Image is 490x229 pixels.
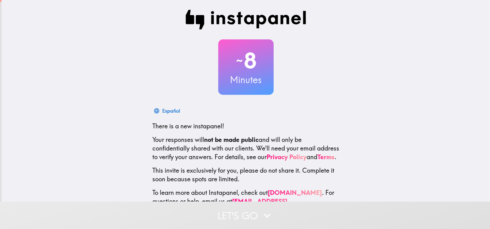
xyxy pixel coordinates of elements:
h2: 8 [218,48,274,73]
h3: Minutes [218,73,274,86]
a: Privacy Policy [267,153,307,161]
button: Español [152,105,183,117]
p: This invite is exclusively for you, please do not share it. Complete it soon because spots are li... [152,166,339,183]
a: Terms [317,153,335,161]
span: ~ [235,51,244,70]
p: To learn more about Instapanel, check out . For questions or help, email us at . [152,188,339,214]
img: Instapanel [186,10,306,30]
b: not be made public [204,136,259,143]
a: [DOMAIN_NAME] [268,189,322,196]
div: Español [162,106,180,115]
span: There is a new instapanel! [152,122,224,130]
p: Your responses will and will only be confidentially shared with our clients. We'll need your emai... [152,135,339,161]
